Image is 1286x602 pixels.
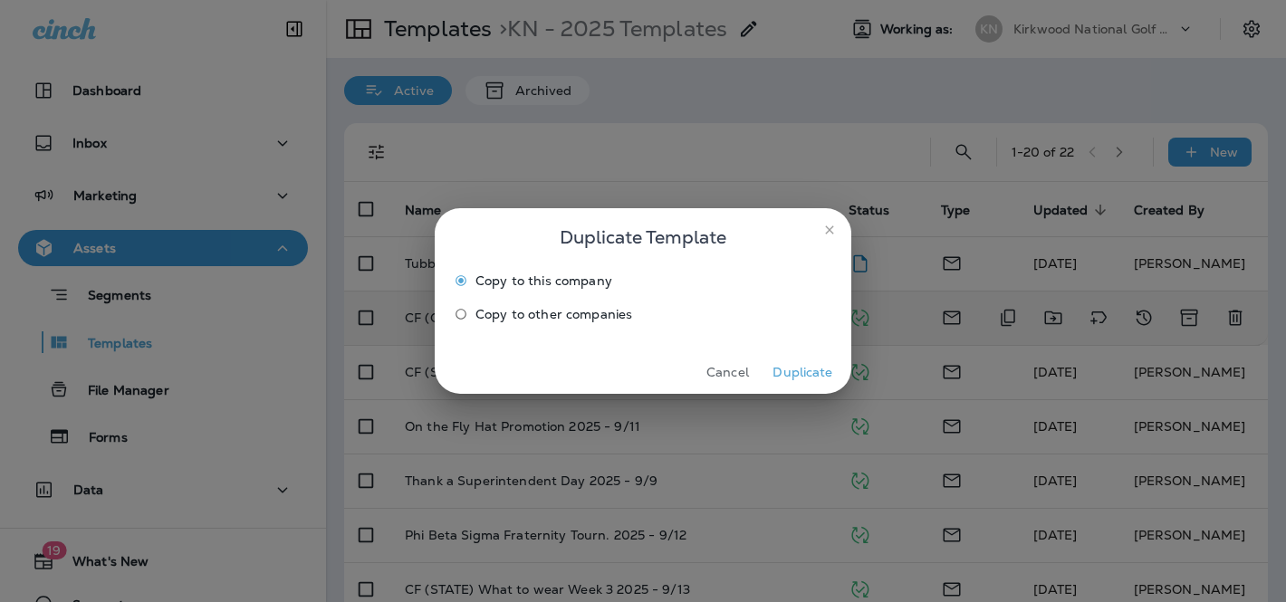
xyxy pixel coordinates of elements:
[475,273,612,288] span: Copy to this company
[769,358,837,387] button: Duplicate
[475,307,632,321] span: Copy to other companies
[560,223,726,252] span: Duplicate Template
[815,215,844,244] button: close
[694,358,762,387] button: Cancel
